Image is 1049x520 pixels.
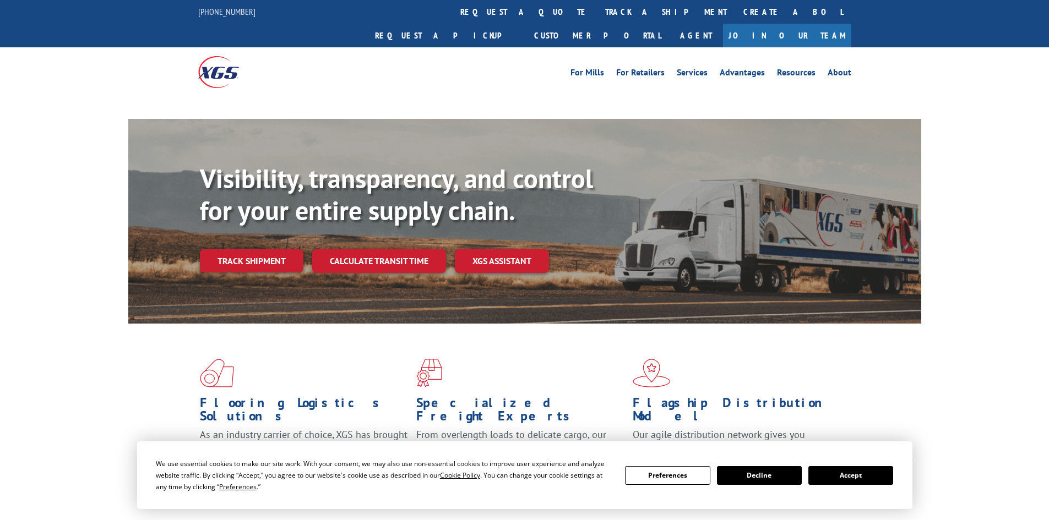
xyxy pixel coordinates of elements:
button: Accept [808,466,893,485]
a: Agent [669,24,723,47]
p: From overlength loads to delicate cargo, our experienced staff knows the best way to move your fr... [416,428,624,477]
img: xgs-icon-total-supply-chain-intelligence-red [200,359,234,387]
a: Calculate transit time [312,249,446,273]
span: Preferences [219,482,257,491]
a: About [828,68,851,80]
b: Visibility, transparency, and control for your entire supply chain. [200,161,593,227]
span: Our agile distribution network gives you nationwide inventory management on demand. [633,428,835,454]
h1: Flooring Logistics Solutions [200,396,408,428]
a: XGS ASSISTANT [455,249,549,273]
a: Advantages [720,68,765,80]
span: Cookie Policy [440,470,480,480]
button: Preferences [625,466,710,485]
h1: Specialized Freight Experts [416,396,624,428]
div: Cookie Consent Prompt [137,441,912,509]
span: As an industry carrier of choice, XGS has brought innovation and dedication to flooring logistics... [200,428,407,467]
a: For Retailers [616,68,665,80]
a: Resources [777,68,816,80]
button: Decline [717,466,802,485]
a: Request a pickup [367,24,526,47]
div: We use essential cookies to make our site work. With your consent, we may also use non-essential ... [156,458,612,492]
h1: Flagship Distribution Model [633,396,841,428]
a: Join Our Team [723,24,851,47]
a: Services [677,68,708,80]
img: xgs-icon-focused-on-flooring-red [416,359,442,387]
a: Track shipment [200,249,303,272]
img: xgs-icon-flagship-distribution-model-red [633,359,671,387]
a: For Mills [570,68,604,80]
a: [PHONE_NUMBER] [198,6,256,17]
a: Customer Portal [526,24,669,47]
